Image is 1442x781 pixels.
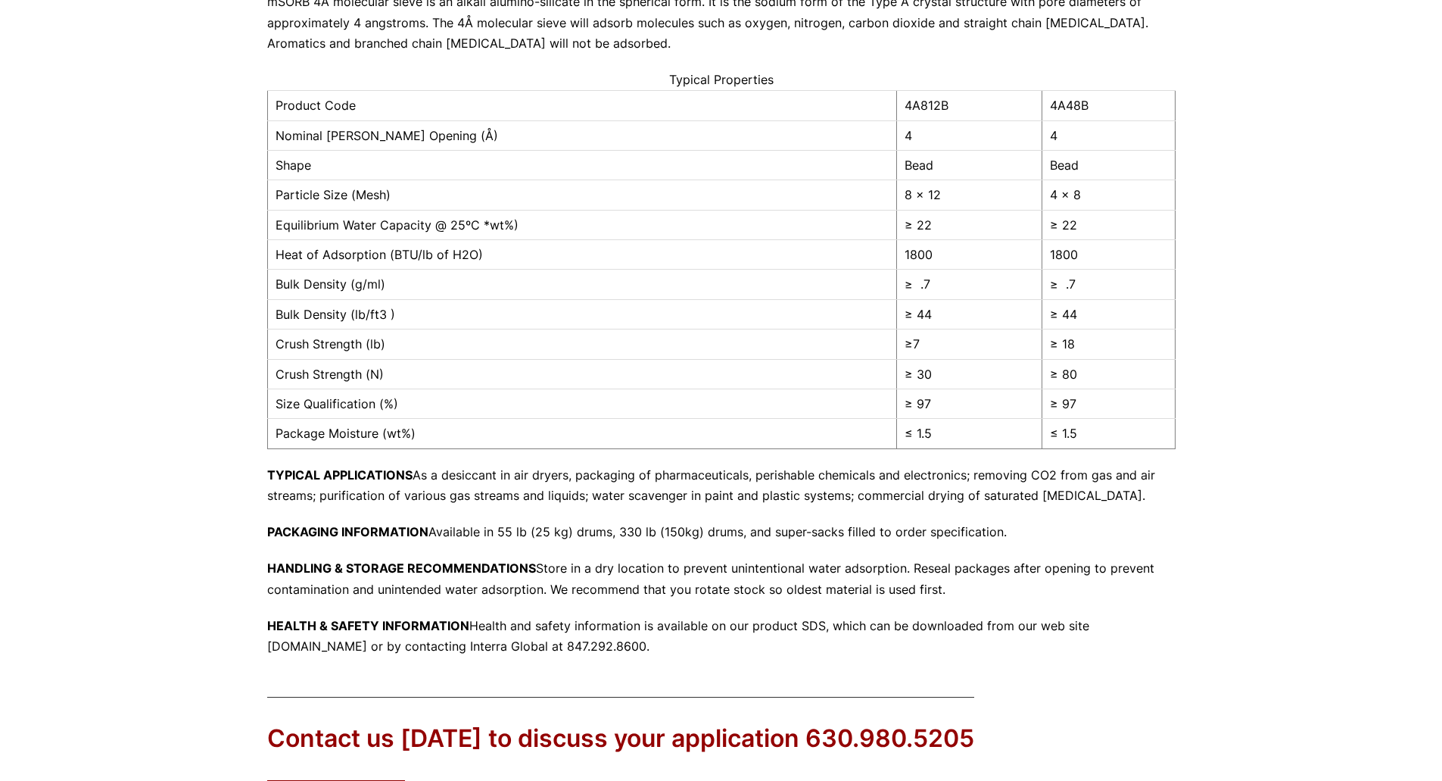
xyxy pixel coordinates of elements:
[267,240,897,270] td: Heat of Adsorption (BTU/lb of H2O)
[1042,91,1175,120] td: 4A48B
[267,618,469,633] strong: HEALTH & SAFETY INFORMATION
[267,270,897,299] td: Bulk Density (g/ml)
[1042,180,1175,210] td: 4 x 8
[1042,150,1175,180] td: Bead
[267,359,897,389] td: Crush Strength (N)
[267,616,1176,657] p: Health and safety information is available on our product SDS, which can be downloaded from our w...
[897,330,1042,359] td: ≥7
[1042,210,1175,239] td: ≥ 22
[267,330,897,359] td: Crush Strength (lb)
[267,522,1176,542] p: Available in 55 lb (25 kg) drums, 330 lb (150kg) drums, and super-sacks filled to order specifica...
[267,722,974,756] div: Contact us [DATE] to discuss your application 630.980.5205
[267,389,897,419] td: Size Qualification (%)
[897,240,1042,270] td: 1800
[267,561,536,576] strong: HANDLING & STORAGE RECOMMENDATIONS
[267,467,413,483] strong: TYPICAL APPLICATIONS
[267,120,897,150] td: Nominal [PERSON_NAME] Opening (Å)
[1042,120,1175,150] td: 4
[267,70,1176,90] caption: Typical Properties
[1042,240,1175,270] td: 1800
[1042,330,1175,359] td: ≥ 18
[267,558,1176,599] p: Store in a dry location to prevent unintentional water adsorption. Reseal packages after opening ...
[267,299,897,329] td: Bulk Density (lb/ft3 )
[1042,359,1175,389] td: ≥ 80
[897,210,1042,239] td: ≥ 22
[897,270,1042,299] td: ≥ .7
[1042,419,1175,448] td: ≤ 1.5
[897,359,1042,389] td: ≥ 30
[1042,389,1175,419] td: ≥ 97
[897,389,1042,419] td: ≥ 97
[267,180,897,210] td: Particle Size (Mesh)
[897,180,1042,210] td: 8 x 12
[1042,299,1175,329] td: ≥ 44
[1042,270,1175,299] td: ≥ .7
[267,419,897,448] td: Package Moisture (wt%)
[897,419,1042,448] td: ≤ 1.5
[267,524,428,539] strong: PACKAGING INFORMATION
[267,150,897,180] td: Shape
[897,91,1042,120] td: 4A812B
[897,120,1042,150] td: 4
[267,210,897,239] td: Equilibrium Water Capacity @ 25ºC *wt%)
[897,150,1042,180] td: Bead
[897,299,1042,329] td: ≥ 44
[267,465,1176,506] p: As a desiccant in air dryers, packaging of pharmaceuticals, perishable chemicals and electronics;...
[267,91,897,120] td: Product Code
